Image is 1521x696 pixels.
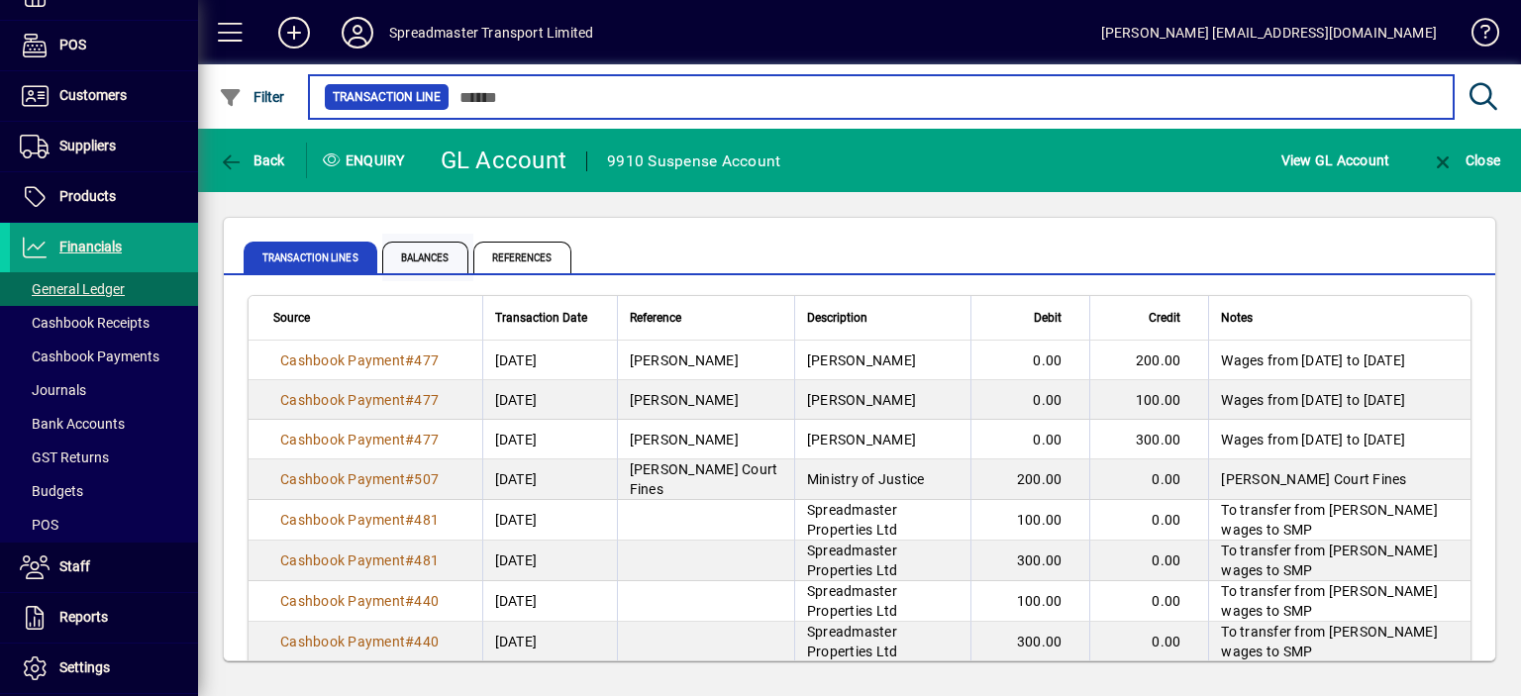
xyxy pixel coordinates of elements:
[414,352,439,368] span: 477
[1089,581,1208,622] td: 0.00
[495,469,538,489] span: [DATE]
[1221,471,1406,487] span: [PERSON_NAME] Court Fines
[326,15,389,50] button: Profile
[10,441,198,474] a: GST Returns
[273,509,446,531] a: Cashbook Payment#481
[273,429,446,450] a: Cashbook Payment#477
[414,432,439,447] span: 477
[495,550,538,570] span: [DATE]
[405,352,414,368] span: #
[1426,143,1505,178] button: Close
[807,432,916,447] span: [PERSON_NAME]
[1034,307,1062,329] span: Debit
[10,474,198,508] a: Budgets
[495,430,538,449] span: [DATE]
[59,558,90,574] span: Staff
[280,634,405,649] span: Cashbook Payment
[262,15,326,50] button: Add
[280,512,405,528] span: Cashbook Payment
[10,340,198,373] a: Cashbook Payments
[10,21,198,70] a: POS
[414,471,439,487] span: 507
[273,468,446,490] a: Cashbook Payment#507
[1089,380,1208,420] td: 100.00
[970,622,1089,662] td: 300.00
[20,315,150,331] span: Cashbook Receipts
[970,420,1089,459] td: 0.00
[1089,541,1208,581] td: 0.00
[1102,307,1198,329] div: Credit
[414,634,439,649] span: 440
[1221,392,1405,408] span: Wages from [DATE] to [DATE]
[280,432,405,447] span: Cashbook Payment
[10,407,198,441] a: Bank Accounts
[1221,502,1438,538] span: To transfer from [PERSON_NAME] wages to SMP
[20,281,125,297] span: General Ledger
[1221,624,1438,659] span: To transfer from [PERSON_NAME] wages to SMP
[807,471,925,487] span: Ministry of Justice
[244,242,377,273] span: Transaction lines
[970,459,1089,500] td: 200.00
[807,307,959,329] div: Description
[20,416,125,432] span: Bank Accounts
[214,143,290,178] button: Back
[59,138,116,153] span: Suppliers
[970,581,1089,622] td: 100.00
[983,307,1079,329] div: Debit
[219,152,285,168] span: Back
[405,593,414,609] span: #
[405,432,414,447] span: #
[280,593,405,609] span: Cashbook Payment
[807,502,898,538] span: Spreadmaster Properties Ltd
[273,590,446,612] a: Cashbook Payment#440
[495,510,538,530] span: [DATE]
[273,349,446,371] a: Cashbook Payment#477
[59,37,86,52] span: POS
[1089,459,1208,500] td: 0.00
[1221,352,1405,368] span: Wages from [DATE] to [DATE]
[59,609,108,625] span: Reports
[280,392,405,408] span: Cashbook Payment
[20,449,109,465] span: GST Returns
[807,583,898,619] span: Spreadmaster Properties Ltd
[1089,341,1208,380] td: 200.00
[10,644,198,693] a: Settings
[382,242,468,273] span: Balances
[630,461,778,497] span: [PERSON_NAME] Court Fines
[1101,17,1437,49] div: [PERSON_NAME] [EMAIL_ADDRESS][DOMAIN_NAME]
[405,392,414,408] span: #
[405,634,414,649] span: #
[333,87,441,107] span: Transaction Line
[10,71,198,121] a: Customers
[1457,4,1496,68] a: Knowledge Base
[405,552,414,568] span: #
[280,552,405,568] span: Cashbook Payment
[1221,432,1405,447] span: Wages from [DATE] to [DATE]
[59,659,110,675] span: Settings
[280,352,405,368] span: Cashbook Payment
[414,512,439,528] span: 481
[219,89,285,105] span: Filter
[389,17,593,49] div: Spreadmaster Transport Limited
[441,145,567,176] div: GL Account
[280,471,405,487] span: Cashbook Payment
[10,543,198,592] a: Staff
[59,87,127,103] span: Customers
[1089,420,1208,459] td: 300.00
[630,392,739,408] span: [PERSON_NAME]
[10,122,198,171] a: Suppliers
[473,242,571,273] span: References
[405,471,414,487] span: #
[1221,307,1446,329] div: Notes
[495,307,587,329] span: Transaction Date
[495,390,538,410] span: [DATE]
[10,306,198,340] a: Cashbook Receipts
[807,307,867,329] span: Description
[1089,622,1208,662] td: 0.00
[273,389,446,411] a: Cashbook Payment#477
[198,143,307,178] app-page-header-button: Back
[1221,307,1253,329] span: Notes
[1089,500,1208,541] td: 0.00
[20,483,83,499] span: Budgets
[59,188,116,204] span: Products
